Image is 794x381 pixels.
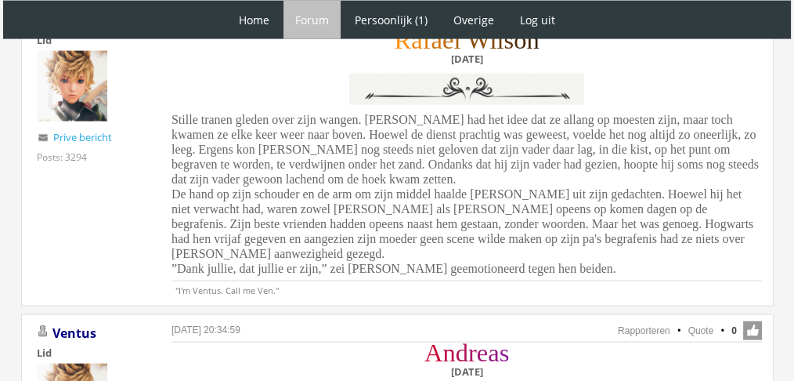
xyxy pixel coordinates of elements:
span: d [456,339,468,367]
span: ë [442,26,453,54]
span: l [496,26,503,54]
div: Lid [37,33,146,47]
span: l [453,26,460,54]
b: [DATE] [451,365,483,379]
span: R [395,26,412,54]
a: Rapporteren [618,325,670,336]
span: s [500,339,510,367]
img: Gebruiker is offline [37,325,49,338]
span: 0 [731,324,737,338]
span: f [423,26,431,54]
a: [DATE] 20:34:59 [171,325,240,336]
span: Like deze post [743,321,762,340]
img: Ventus [37,51,107,122]
div: Posts: 3294 [37,151,87,164]
p: "I'm Ventus. Call me Ven." [171,281,762,296]
span: A [424,339,442,367]
span: i [489,26,496,54]
a: Ventus [52,325,96,342]
span: a [411,26,422,54]
a: Quote [688,325,714,336]
div: Lid [37,346,146,360]
span: n [442,339,455,367]
img: LK3TOVS.png [345,70,588,108]
a: Prive bericht [53,130,112,144]
b: [DATE] [451,52,483,66]
span: a [488,339,499,367]
span: W [467,26,489,54]
span: n [526,26,539,54]
span: r [468,339,477,367]
span: a [431,26,442,54]
span: e [477,339,488,367]
span: o [514,26,526,54]
span: Stille tranen gleden over zijn wangen. [PERSON_NAME] had het idee dat ze allang op moesten zijn, ... [171,113,759,275]
span: s [503,26,514,54]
